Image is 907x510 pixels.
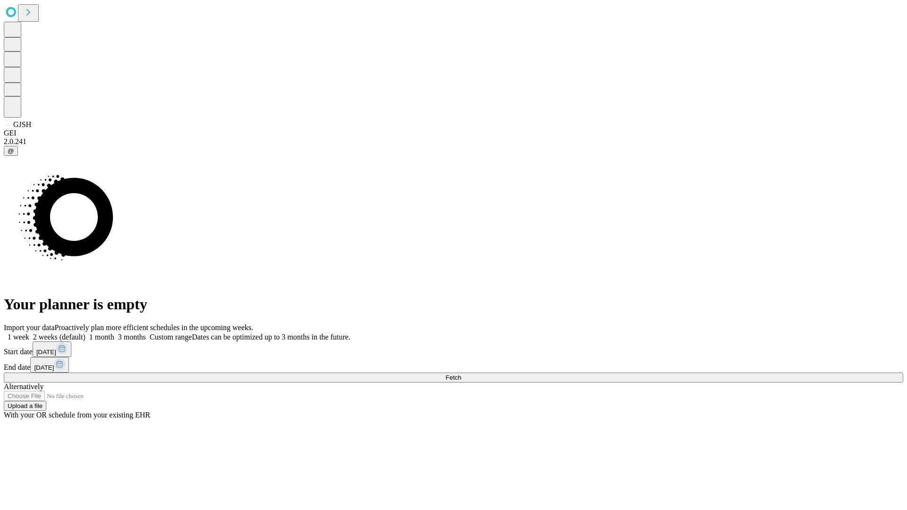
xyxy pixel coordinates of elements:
span: Custom range [150,333,192,341]
div: 2.0.241 [4,137,903,146]
button: [DATE] [33,341,71,357]
span: Import your data [4,323,55,331]
div: GEI [4,129,903,137]
button: Fetch [4,373,903,382]
span: Alternatively [4,382,43,391]
span: Dates can be optimized up to 3 months in the future. [192,333,350,341]
span: 2 weeks (default) [33,333,86,341]
span: 3 months [118,333,146,341]
span: [DATE] [34,364,54,371]
button: @ [4,146,18,156]
h1: Your planner is empty [4,296,903,313]
span: Proactively plan more efficient schedules in the upcoming weeks. [55,323,253,331]
span: Fetch [445,374,461,381]
span: GJSH [13,120,31,128]
span: @ [8,147,14,154]
span: 1 month [89,333,114,341]
button: [DATE] [30,357,69,373]
span: 1 week [8,333,29,341]
div: Start date [4,341,903,357]
button: Upload a file [4,401,46,411]
div: End date [4,357,903,373]
span: [DATE] [36,348,56,356]
span: With your OR schedule from your existing EHR [4,411,150,419]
